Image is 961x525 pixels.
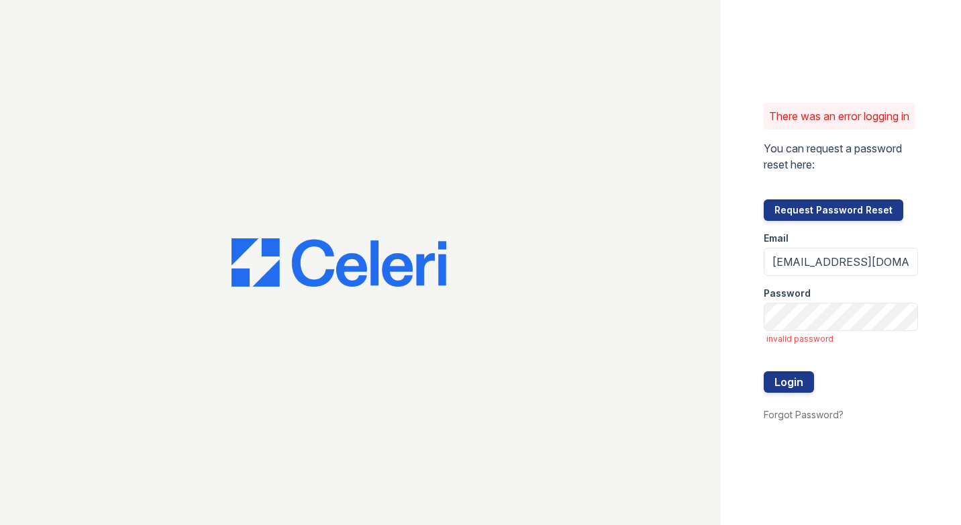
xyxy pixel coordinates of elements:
a: Forgot Password? [764,409,844,420]
label: Password [764,287,811,300]
label: Email [764,232,789,245]
button: Request Password Reset [764,199,903,221]
img: CE_Logo_Blue-a8612792a0a2168367f1c8372b55b34899dd931a85d93a1a3d3e32e68fde9ad4.png [232,238,446,287]
button: Login [764,371,814,393]
p: There was an error logging in [769,108,909,124]
p: You can request a password reset here: [764,140,918,173]
span: invalid password [766,334,918,344]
